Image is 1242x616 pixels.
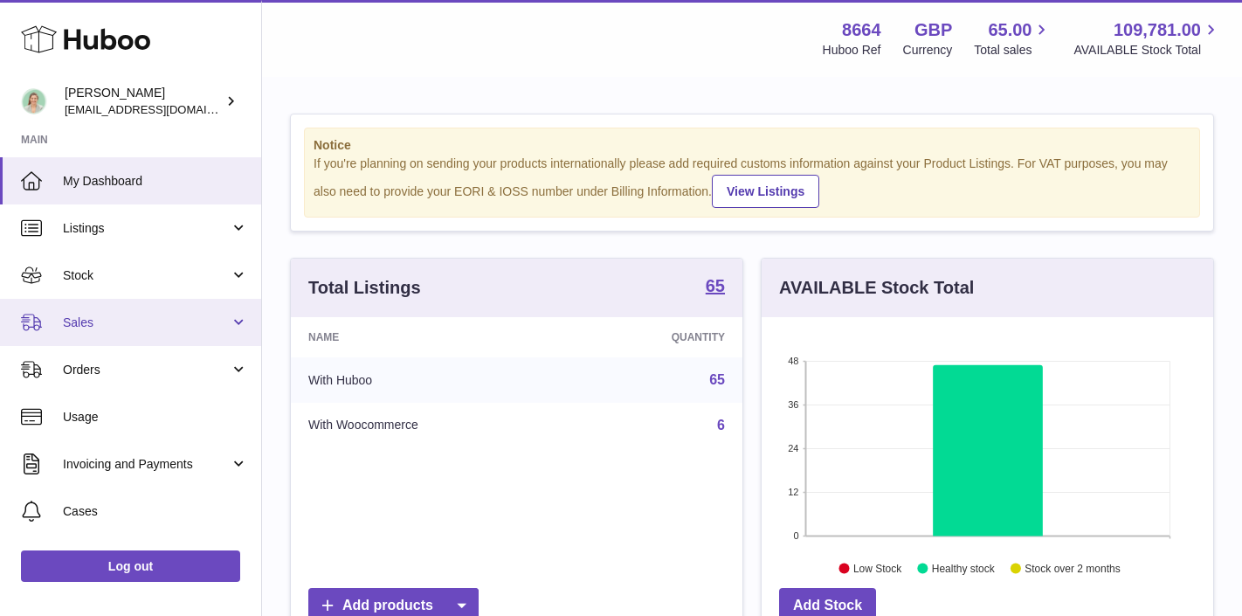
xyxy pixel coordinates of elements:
span: AVAILABLE Stock Total [1073,42,1221,59]
div: Currency [903,42,953,59]
h3: Total Listings [308,276,421,300]
text: 12 [788,487,798,497]
strong: GBP [914,18,952,42]
span: Cases [63,503,248,520]
img: hello@thefacialcuppingexpert.com [21,88,47,114]
span: Invoicing and Payments [63,456,230,473]
strong: Notice [314,137,1190,154]
span: My Dashboard [63,173,248,190]
a: 65 [709,372,725,387]
span: Stock [63,267,230,284]
h3: AVAILABLE Stock Total [779,276,974,300]
span: Usage [63,409,248,426]
th: Name [291,317,571,357]
a: 6 [717,418,725,433]
a: 65.00 Total sales [974,18,1052,59]
div: [PERSON_NAME] [65,85,222,118]
text: 36 [788,399,798,410]
span: Orders [63,362,230,378]
span: 65.00 [988,18,1032,42]
span: Listings [63,220,230,237]
span: Total sales [974,42,1052,59]
strong: 8664 [842,18,881,42]
a: Log out [21,550,240,582]
a: View Listings [712,175,819,208]
td: With Woocommerce [291,403,571,448]
td: With Huboo [291,357,571,403]
text: 24 [788,443,798,453]
a: 109,781.00 AVAILABLE Stock Total [1073,18,1221,59]
div: If you're planning on sending your products internationally please add required customs informati... [314,156,1190,208]
span: Sales [63,315,230,331]
text: 48 [788,356,798,366]
text: Low Stock [853,562,902,574]
text: Healthy stock [932,562,996,574]
text: Stock over 2 months [1025,562,1120,574]
span: [EMAIL_ADDRESS][DOMAIN_NAME] [65,102,257,116]
text: 0 [793,530,798,541]
th: Quantity [571,317,742,357]
strong: 65 [706,277,725,294]
a: 65 [706,277,725,298]
span: 109,781.00 [1114,18,1201,42]
div: Huboo Ref [823,42,881,59]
